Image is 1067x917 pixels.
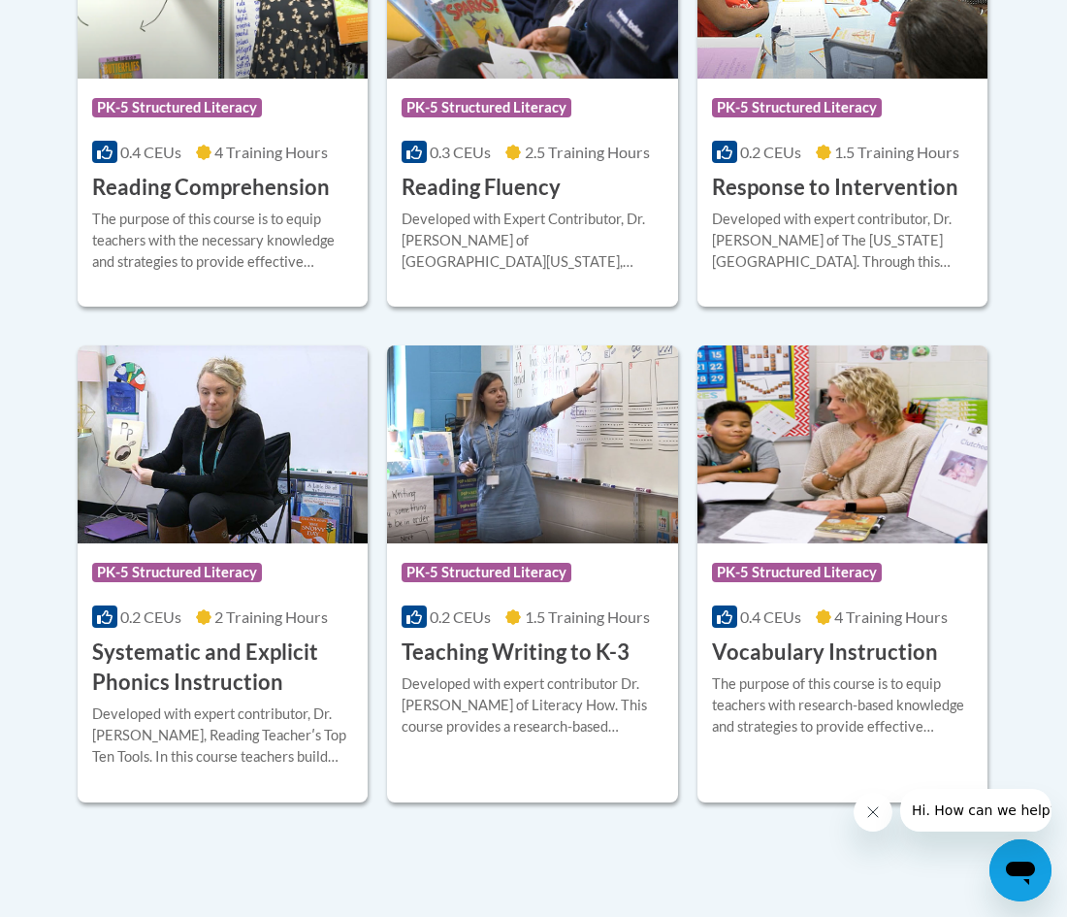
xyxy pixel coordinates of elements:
h3: Vocabulary Instruction [712,638,938,668]
span: 2.5 Training Hours [525,143,650,161]
h3: Reading Comprehension [92,173,330,203]
div: The purpose of this course is to equip teachers with the necessary knowledge and strategies to pr... [92,209,353,273]
iframe: Button to launch messaging window [989,839,1051,901]
div: Developed with expert contributor, Dr. [PERSON_NAME] of The [US_STATE][GEOGRAPHIC_DATA]. Through ... [712,209,973,273]
span: 0.4 CEUs [120,143,181,161]
span: 4 Training Hours [834,607,948,626]
div: Developed with expert contributor, Dr. [PERSON_NAME], Reading Teacherʹs Top Ten Tools. In this co... [92,704,353,768]
span: 4 Training Hours [214,143,328,161]
iframe: Message from company [900,789,1051,832]
span: 0.2 CEUs [120,607,181,626]
img: Course Logo [78,345,368,543]
span: 0.3 CEUs [430,143,491,161]
div: The purpose of this course is to equip teachers with research-based knowledge and strategies to p... [712,673,973,737]
div: Developed with Expert Contributor, Dr. [PERSON_NAME] of [GEOGRAPHIC_DATA][US_STATE], [GEOGRAPHIC_... [402,209,663,273]
div: Developed with expert contributor Dr. [PERSON_NAME] of Literacy How. This course provides a resea... [402,673,663,737]
img: Course Logo [697,345,987,543]
a: Course LogoPK-5 Structured Literacy0.2 CEUs1.5 Training Hours Teaching Writing to K-3Developed wi... [387,345,677,802]
h3: Systematic and Explicit Phonics Instruction [92,638,353,698]
span: PK-5 Structured Literacy [402,563,571,582]
span: 0.4 CEUs [740,607,801,626]
img: Course Logo [387,345,677,543]
iframe: Close message [854,793,892,832]
span: Hi. How can we help? [12,14,157,29]
span: 2 Training Hours [214,607,328,626]
span: PK-5 Structured Literacy [712,98,882,117]
a: Course LogoPK-5 Structured Literacy0.2 CEUs2 Training Hours Systematic and Explicit Phonics Instr... [78,345,368,802]
span: 0.2 CEUs [740,143,801,161]
a: Course LogoPK-5 Structured Literacy0.4 CEUs4 Training Hours Vocabulary InstructionThe purpose of ... [697,345,987,802]
span: PK-5 Structured Literacy [92,98,262,117]
h3: Reading Fluency [402,173,561,203]
h3: Response to Intervention [712,173,958,203]
span: 1.5 Training Hours [834,143,959,161]
span: PK-5 Structured Literacy [92,563,262,582]
span: 1.5 Training Hours [525,607,650,626]
span: PK-5 Structured Literacy [712,563,882,582]
span: PK-5 Structured Literacy [402,98,571,117]
h3: Teaching Writing to K-3 [402,638,630,668]
span: 0.2 CEUs [430,607,491,626]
